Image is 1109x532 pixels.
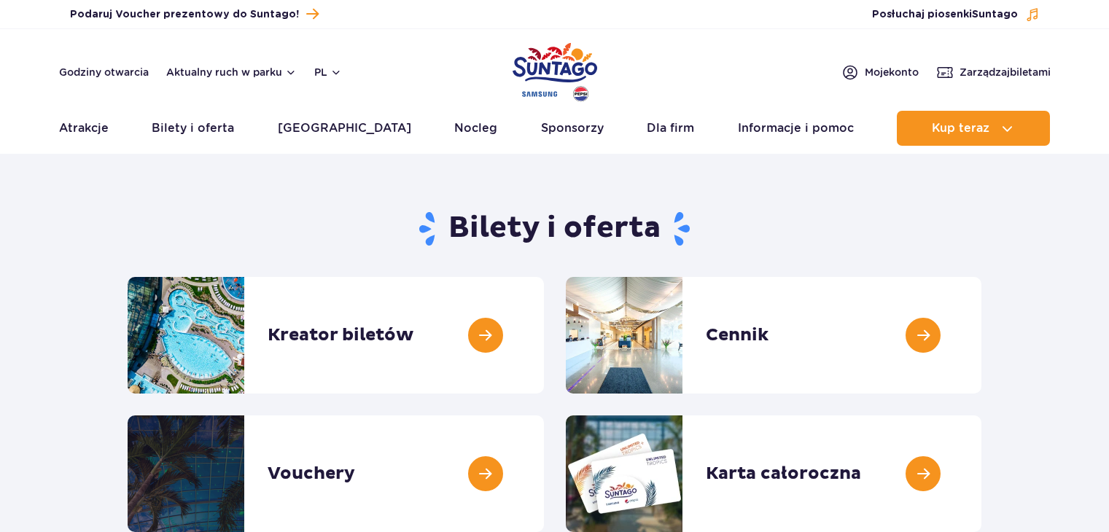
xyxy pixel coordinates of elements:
button: Posłuchaj piosenkiSuntago [872,7,1040,22]
span: Moje konto [865,65,919,79]
a: Atrakcje [59,111,109,146]
a: Informacje i pomoc [738,111,854,146]
span: Zarządzaj biletami [960,65,1051,79]
button: Aktualny ruch w parku [166,66,297,78]
a: Dla firm [647,111,694,146]
button: Kup teraz [897,111,1050,146]
a: Podaruj Voucher prezentowy do Suntago! [70,4,319,24]
a: Mojekonto [841,63,919,81]
h1: Bilety i oferta [128,210,981,248]
span: Kup teraz [932,122,989,135]
a: Nocleg [454,111,497,146]
a: [GEOGRAPHIC_DATA] [278,111,411,146]
button: pl [314,65,342,79]
a: Zarządzajbiletami [936,63,1051,81]
a: Godziny otwarcia [59,65,149,79]
a: Park of Poland [513,36,597,103]
a: Sponsorzy [541,111,604,146]
span: Posłuchaj piosenki [872,7,1018,22]
span: Podaruj Voucher prezentowy do Suntago! [70,7,299,22]
a: Bilety i oferta [152,111,234,146]
span: Suntago [972,9,1018,20]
